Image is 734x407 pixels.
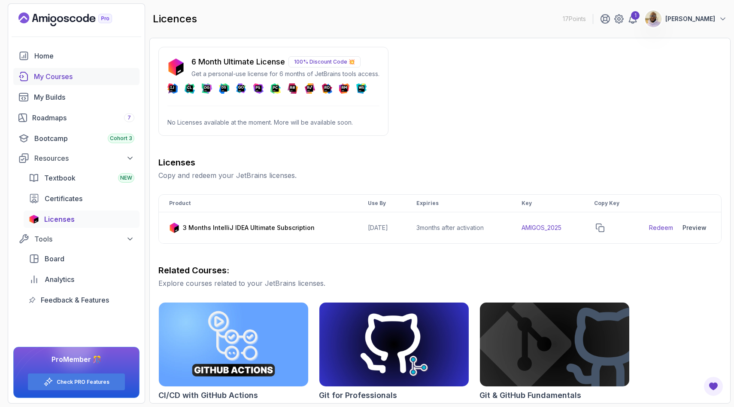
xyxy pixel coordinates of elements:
[45,193,82,204] span: Certificates
[479,389,581,401] h2: Git & GitHub Fundamentals
[34,234,134,244] div: Tools
[44,173,76,183] span: Textbook
[158,278,722,288] p: Explore courses related to your JetBrains licenses.
[158,156,722,168] h3: Licenses
[631,11,640,20] div: 1
[18,12,132,26] a: Landing page
[13,89,140,106] a: builds
[191,56,285,68] p: 6 Month Ultimate License
[45,254,64,264] span: Board
[32,113,134,123] div: Roadmaps
[27,373,125,391] button: Check PRO Features
[41,295,109,305] span: Feedback & Features
[319,303,469,386] img: Git for Professionals card
[158,170,722,181] p: Copy and redeem your JetBrains licenses.
[406,212,511,244] td: 3 months after activation
[13,231,140,247] button: Tools
[191,70,379,78] p: Get a personal-use license for 6 months of JetBrains tools access.
[288,56,361,67] p: 100% Discount Code 💥
[678,219,711,236] button: Preview
[480,303,629,386] img: Git & GitHub Fundamentals card
[24,250,140,267] a: board
[57,379,109,386] a: Check PRO Features
[45,274,74,285] span: Analytics
[594,222,606,234] button: copy-button
[645,11,661,27] img: user profile image
[563,15,586,23] p: 17 Points
[703,376,724,397] button: Open Feedback Button
[158,389,258,401] h2: CI/CD with GitHub Actions
[13,47,140,64] a: home
[183,223,315,232] p: 3 Months IntelliJ IDEA Ultimate Subscription
[34,153,134,163] div: Resources
[110,135,132,142] span: Cohort 3
[127,114,131,121] span: 7
[24,169,140,187] a: textbook
[167,58,185,76] img: jetbrains icon
[628,14,638,24] a: 1
[44,214,75,224] span: Licenses
[511,212,584,244] td: AMIGOS_2025
[24,291,140,309] a: feedback
[649,223,673,232] a: Redeem
[665,15,715,23] p: [PERSON_NAME]
[319,389,397,401] h2: Git for Professionals
[24,271,140,288] a: analytics
[645,10,727,28] button: user profile image[PERSON_NAME]
[29,215,39,223] img: jetbrains icon
[682,223,707,232] div: Preview
[34,92,134,102] div: My Builds
[358,212,406,244] td: [DATE]
[406,195,511,212] th: Expiries
[34,133,134,144] div: Bootcamp
[24,190,140,207] a: certificates
[13,130,140,147] a: bootcamp
[159,303,308,386] img: CI/CD with GitHub Actions card
[13,68,140,85] a: courses
[13,109,140,126] a: roadmaps
[584,195,639,212] th: Copy Key
[24,211,140,228] a: licenses
[34,71,134,82] div: My Courses
[153,12,197,26] h2: licences
[358,195,406,212] th: Use By
[158,264,722,276] h3: Related Courses:
[13,150,140,166] button: Resources
[167,118,379,127] p: No Licenses available at the moment. More will be available soon.
[159,195,358,212] th: Product
[120,174,132,181] span: NEW
[511,195,584,212] th: Key
[169,223,179,233] img: jetbrains icon
[34,51,134,61] div: Home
